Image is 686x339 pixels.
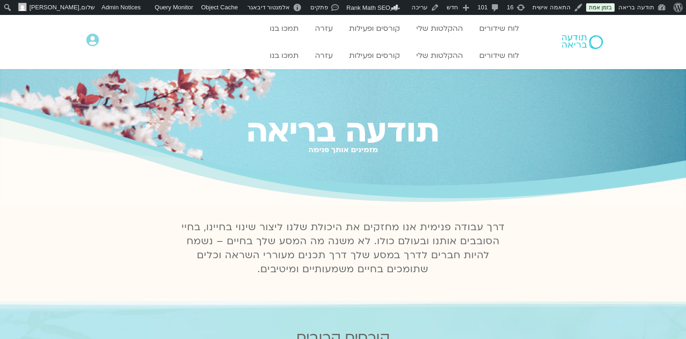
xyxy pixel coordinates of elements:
[344,20,405,37] a: קורסים ופעילות
[346,4,390,11] span: Rank Math SEO
[475,20,524,37] a: לוח שידורים
[310,47,337,64] a: עזרה
[344,47,405,64] a: קורסים ופעילות
[475,47,524,64] a: לוח שידורים
[310,20,337,37] a: עזרה
[562,35,603,49] img: תודעה בריאה
[176,220,510,276] p: דרך עבודה פנימית אנו מחזקים את היכולת שלנו ליצור שינוי בחיינו, בחיי הסובבים אותנו ובעולם כולו. לא...
[586,3,615,12] a: בזמן אמת
[29,4,79,11] span: [PERSON_NAME]
[265,20,303,37] a: תמכו בנו
[412,20,468,37] a: ההקלטות שלי
[265,47,303,64] a: תמכו בנו
[412,47,468,64] a: ההקלטות שלי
